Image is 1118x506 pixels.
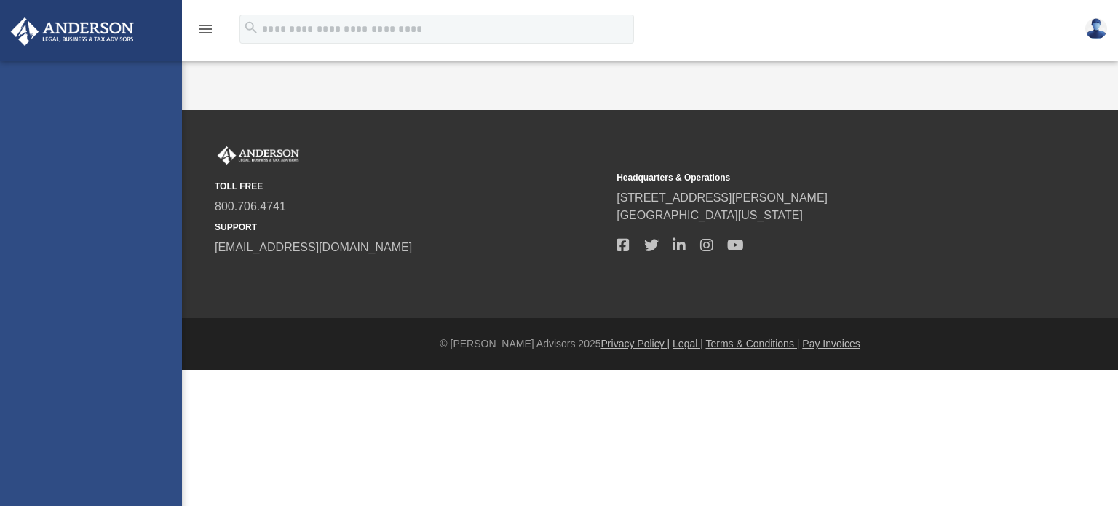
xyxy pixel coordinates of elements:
img: Anderson Advisors Platinum Portal [7,17,138,46]
img: User Pic [1085,18,1107,39]
a: [STREET_ADDRESS][PERSON_NAME] [617,191,828,204]
a: Pay Invoices [802,338,860,349]
a: menu [197,28,214,38]
a: Legal | [673,338,703,349]
i: menu [197,20,214,38]
a: Privacy Policy | [601,338,670,349]
div: © [PERSON_NAME] Advisors 2025 [182,336,1118,352]
a: [EMAIL_ADDRESS][DOMAIN_NAME] [215,241,412,253]
a: 800.706.4741 [215,200,286,213]
a: Terms & Conditions | [706,338,800,349]
small: SUPPORT [215,221,606,234]
img: Anderson Advisors Platinum Portal [215,146,302,165]
a: [GEOGRAPHIC_DATA][US_STATE] [617,209,803,221]
small: Headquarters & Operations [617,171,1008,184]
small: TOLL FREE [215,180,606,193]
i: search [243,20,259,36]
